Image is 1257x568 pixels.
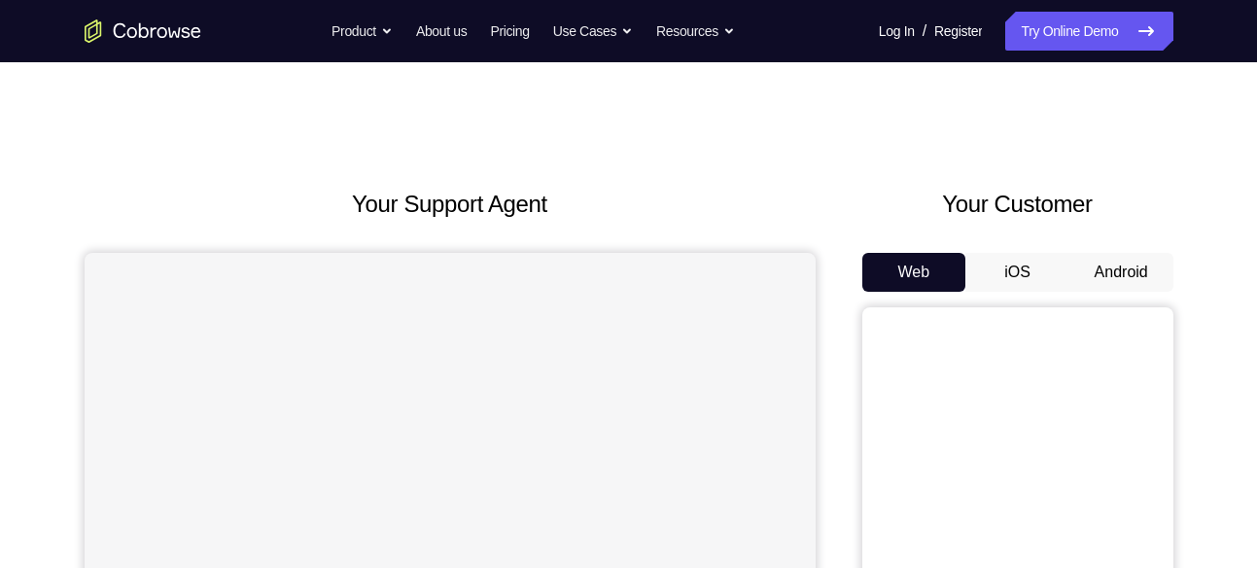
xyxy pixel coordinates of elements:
[85,187,816,222] h2: Your Support Agent
[553,12,633,51] button: Use Cases
[862,187,1173,222] h2: Your Customer
[879,12,915,51] a: Log In
[85,19,201,43] a: Go to the home page
[1069,253,1173,292] button: Android
[1005,12,1172,51] a: Try Online Demo
[416,12,467,51] a: About us
[923,19,926,43] span: /
[332,12,393,51] button: Product
[934,12,982,51] a: Register
[490,12,529,51] a: Pricing
[965,253,1069,292] button: iOS
[656,12,735,51] button: Resources
[862,253,966,292] button: Web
